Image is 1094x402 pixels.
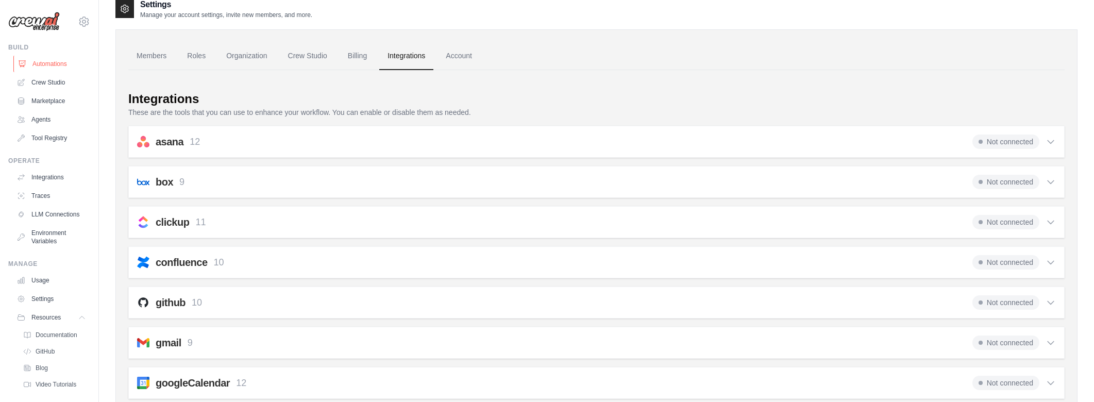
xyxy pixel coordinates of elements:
[12,74,90,91] a: Crew Studio
[972,175,1039,189] span: Not connected
[218,42,275,70] a: Organization
[36,331,77,339] span: Documentation
[128,42,175,70] a: Members
[12,206,90,223] a: LLM Connections
[13,56,91,72] a: Automations
[190,135,200,149] p: 12
[179,175,184,189] p: 9
[156,175,173,189] h2: box
[12,225,90,249] a: Environment Variables
[19,377,90,392] a: Video Tutorials
[340,42,375,70] a: Billing
[137,296,149,309] img: github.svg
[19,344,90,359] a: GitHub
[12,188,90,204] a: Traces
[19,328,90,342] a: Documentation
[128,107,1065,118] p: These are the tools that you can use to enhance your workflow. You can enable or disable them as ...
[36,347,55,356] span: GitHub
[8,43,90,52] div: Build
[140,11,312,19] p: Manage your account settings, invite new members, and more.
[437,42,480,70] a: Account
[12,309,90,326] button: Resources
[12,272,90,289] a: Usage
[12,111,90,128] a: Agents
[156,295,186,310] h2: github
[972,215,1039,229] span: Not connected
[972,295,1039,310] span: Not connected
[156,376,230,390] h2: googleCalendar
[19,361,90,375] a: Blog
[137,136,149,148] img: asana.svg
[972,255,1039,270] span: Not connected
[137,337,149,349] img: gmail.svg
[156,336,181,350] h2: gmail
[195,215,206,229] p: 11
[156,215,189,229] h2: clickup
[36,364,48,372] span: Blog
[8,260,90,268] div: Manage
[188,336,193,350] p: 9
[137,256,149,269] img: confluence.svg
[236,376,246,390] p: 12
[8,157,90,165] div: Operate
[31,313,61,322] span: Resources
[12,169,90,186] a: Integrations
[137,176,149,188] img: box.svg
[137,216,149,228] img: clickup.svg
[214,256,224,270] p: 10
[972,336,1039,350] span: Not connected
[379,42,433,70] a: Integrations
[179,42,214,70] a: Roles
[12,291,90,307] a: Settings
[12,93,90,109] a: Marketplace
[156,135,183,149] h2: asana
[280,42,335,70] a: Crew Studio
[12,130,90,146] a: Tool Registry
[137,377,149,389] img: googleCalendar.svg
[972,135,1039,149] span: Not connected
[128,91,199,107] div: Integrations
[36,380,76,389] span: Video Tutorials
[156,255,208,270] h2: confluence
[972,376,1039,390] span: Not connected
[8,12,60,31] img: Logo
[192,296,202,310] p: 10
